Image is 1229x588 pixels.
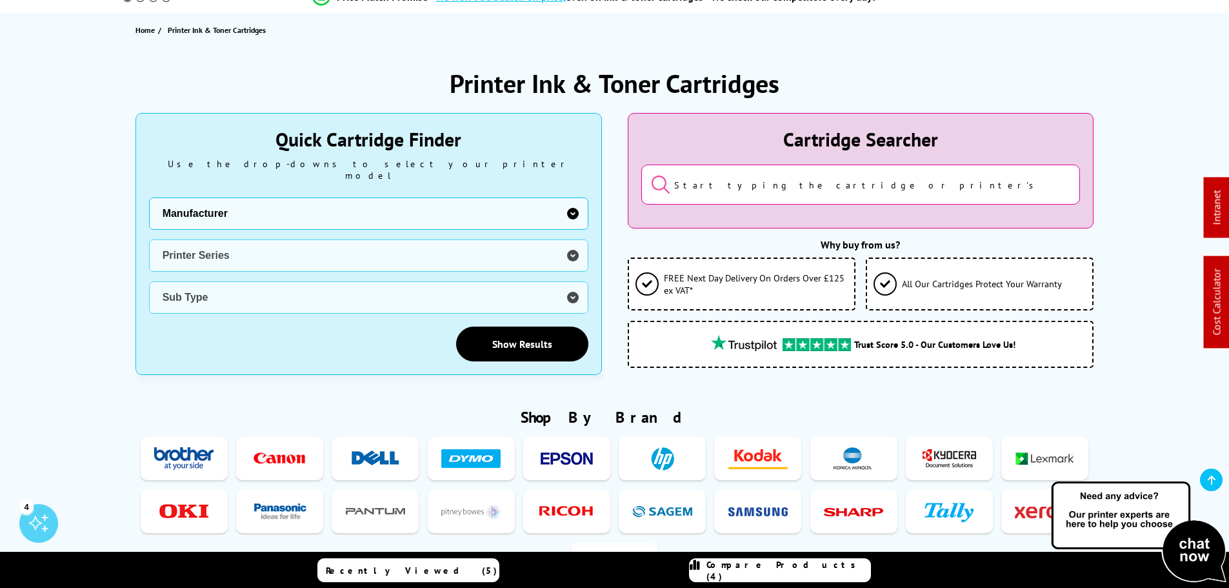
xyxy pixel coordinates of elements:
img: Xerox [1015,500,1074,523]
a: Compare Products (4) [689,558,871,582]
img: Dell [346,447,405,471]
img: Kodak [728,447,788,471]
span: Compare Products (4) [706,559,870,582]
a: Show Results [456,327,588,361]
img: Open Live Chat window [1048,480,1229,585]
input: Start typing the cartridge or printer's name... [641,165,1081,205]
img: Brother [154,447,214,471]
a: Cost Calculator [1210,269,1223,336]
img: OKI [154,500,214,523]
div: Use the drop-downs to select your printer model [149,158,588,181]
img: Samsung [728,500,788,523]
img: Sagem [633,500,692,523]
div: Quick Cartridge Finder [149,127,588,152]
span: Printer Ink & Toner Cartridges [168,25,266,35]
span: FREE Next Day Delivery On Orders Over £125 ex VAT* [664,272,848,296]
div: Cartridge Searcher [641,127,1081,152]
img: Lexmark [1015,447,1074,471]
img: Konica Minolta [824,447,883,471]
span: All Our Cartridges Protect Your Warranty [902,278,1062,290]
div: 4 [19,500,34,514]
h2: Shop By Brand [135,407,1094,427]
img: trustpilot rating [783,338,851,351]
div: Why buy from us? [628,238,1094,251]
img: Sharp [824,500,883,523]
img: Kyocera [919,447,979,471]
a: Intranet [1210,190,1223,225]
img: Dymo [441,447,501,471]
img: trustpilot rating [705,335,783,351]
h1: Printer Ink & Toner Cartridges [450,66,779,100]
span: Recently Viewed (5) [326,565,497,576]
img: Panasonic [250,500,310,523]
img: Pantum [346,500,405,523]
a: Home [135,23,158,37]
img: HP [633,447,692,471]
a: Recently Viewed (5) [317,558,499,582]
img: Tally [919,500,979,523]
span: Trust Score 5.0 - Our Customers Love Us! [854,338,1015,350]
img: Ricoh [537,500,596,523]
img: Pitney Bowes [441,500,501,523]
img: Epson [537,447,596,471]
img: Canon [250,447,310,471]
